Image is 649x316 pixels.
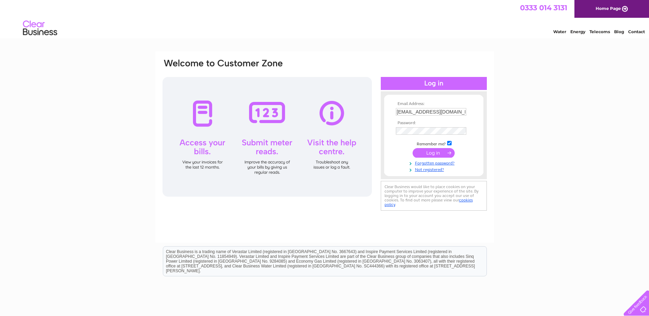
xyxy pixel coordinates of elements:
[570,29,585,34] a: Energy
[396,166,473,172] a: Not registered?
[385,198,473,207] a: cookies policy
[394,121,473,126] th: Password:
[413,148,455,158] input: Submit
[589,29,610,34] a: Telecoms
[520,3,567,12] a: 0333 014 3131
[394,102,473,106] th: Email Address:
[614,29,624,34] a: Blog
[394,140,473,147] td: Remember me?
[163,4,486,33] div: Clear Business is a trading name of Verastar Limited (registered in [GEOGRAPHIC_DATA] No. 3667643...
[381,181,487,211] div: Clear Business would like to place cookies on your computer to improve your experience of the sit...
[553,29,566,34] a: Water
[396,159,473,166] a: Forgotten password?
[628,29,645,34] a: Contact
[23,18,57,39] img: logo.png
